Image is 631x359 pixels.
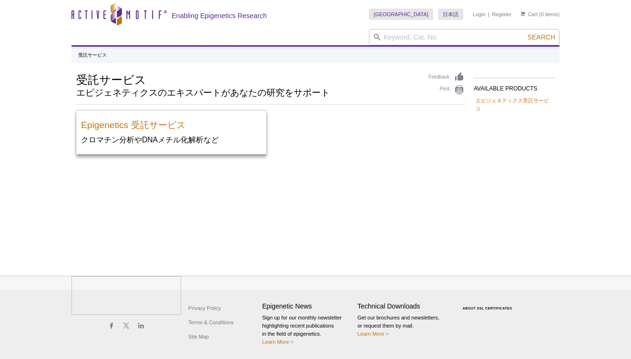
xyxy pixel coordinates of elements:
a: ABOUT SSL CERTIFICATES [463,307,512,310]
a: Learn More > [357,331,389,337]
a: Register [492,11,511,18]
li: (0 items) [521,9,560,20]
p: クロマチン分析やDNAメチル化解析など [81,135,262,145]
h4: Epigenetic News [262,302,353,310]
a: 日本語 [438,9,463,20]
p: Sign up for our monthly newsletter highlighting recent publications in the field of epigenetics. [262,314,353,346]
img: Active Motif, [71,276,181,315]
img: Your Cart [521,11,525,16]
li: 受託サービス [78,52,107,58]
h2: エピジェネティクスのエキスパートがあなたの研究をサポート [76,89,419,97]
h1: 受託サービス [76,72,419,86]
table: Click to Verify - This site chose Symantec SSL for secure e-commerce and confidential communicati... [453,293,524,314]
a: Cart [521,11,538,18]
button: Search [525,33,558,41]
h3: Epigenetics 受託サービス [81,116,262,130]
a: Feedback [428,72,464,82]
p: Get our brochures and newsletters, or request them by mail. [357,314,448,338]
a: エピジェネティクス受託サービス [476,96,553,113]
h2: Enabling Epigenetics Research [172,11,267,20]
input: Keyword, Cat. No. [369,29,560,45]
a: Active Motif End-to-end Epigenetic Services Epigenetics 受託サービス クロマチン分析やDNAメチル化解析など [76,110,266,154]
li: | [488,9,489,20]
h2: AVAILABLE PRODUCTS [474,78,555,95]
a: Learn More > [262,339,294,345]
a: Print [428,85,464,95]
a: Login [473,11,486,18]
a: Privacy Policy [186,301,223,315]
a: Site Map [186,329,211,344]
h4: Technical Downloads [357,302,448,310]
a: [GEOGRAPHIC_DATA] [369,9,433,20]
a: Terms & Conditions [186,315,236,329]
span: Search [528,33,555,41]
